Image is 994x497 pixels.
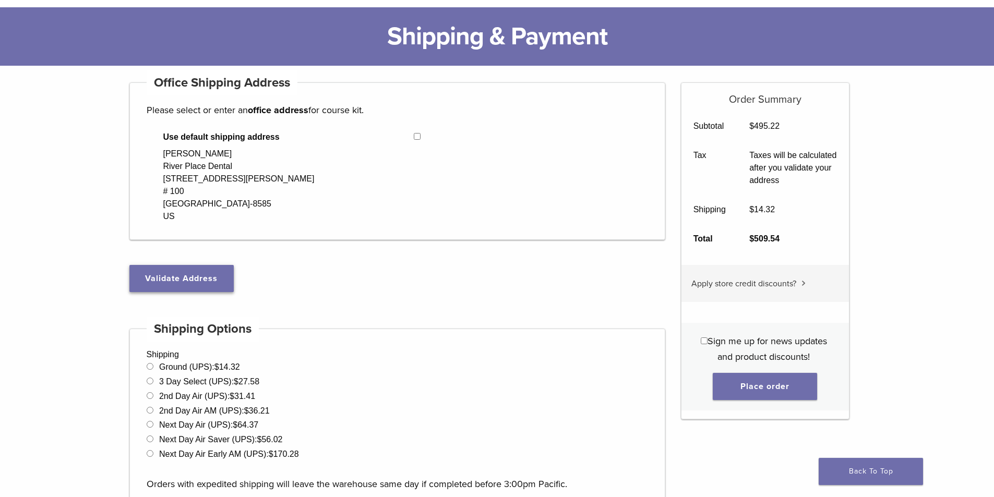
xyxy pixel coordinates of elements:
th: Subtotal [681,112,738,141]
img: caret.svg [801,281,806,286]
p: Please select or enter an for course kit. [147,102,649,118]
label: Next Day Air (UPS): [159,420,258,429]
bdi: 27.58 [234,377,259,386]
span: $ [269,450,273,458]
label: Next Day Air Saver (UPS): [159,435,283,444]
span: $ [749,122,754,130]
label: Ground (UPS): [159,362,240,371]
span: Apply store credit discounts? [691,278,796,289]
bdi: 14.32 [214,362,240,371]
bdi: 170.28 [269,450,299,458]
span: $ [257,435,262,444]
button: Validate Address [129,265,234,292]
th: Total [681,224,738,253]
span: $ [749,234,754,243]
span: $ [234,377,238,386]
bdi: 36.21 [244,406,270,415]
label: 3 Day Select (UPS): [159,377,259,386]
label: Next Day Air Early AM (UPS): [159,450,299,458]
label: 2nd Day Air AM (UPS): [159,406,270,415]
th: Shipping [681,195,738,224]
strong: office address [248,104,308,116]
h4: Shipping Options [147,317,259,342]
label: 2nd Day Air (UPS): [159,392,255,401]
bdi: 31.41 [230,392,255,401]
input: Sign me up for news updates and product discounts! [701,337,708,344]
h4: Office Shipping Address [147,70,298,95]
span: $ [230,392,234,401]
td: Taxes will be calculated after you validate your address [738,141,849,195]
span: $ [214,362,219,371]
a: Back To Top [819,458,923,485]
span: Use default shipping address [163,131,414,143]
bdi: 509.54 [749,234,780,243]
span: $ [749,205,754,214]
bdi: 56.02 [257,435,283,444]
bdi: 495.22 [749,122,780,130]
bdi: 64.37 [233,420,258,429]
span: $ [244,406,249,415]
p: Orders with expedited shipping will leave the warehouse same day if completed before 3:00pm Pacific. [147,460,649,492]
th: Tax [681,141,738,195]
span: Sign me up for news updates and product discounts! [708,335,827,362]
bdi: 14.32 [749,205,775,214]
button: Place order [713,373,817,400]
div: [PERSON_NAME] River Place Dental [STREET_ADDRESS][PERSON_NAME] # 100 [GEOGRAPHIC_DATA]-8585 US [163,148,315,223]
h5: Order Summary [681,83,849,106]
span: $ [233,420,237,429]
